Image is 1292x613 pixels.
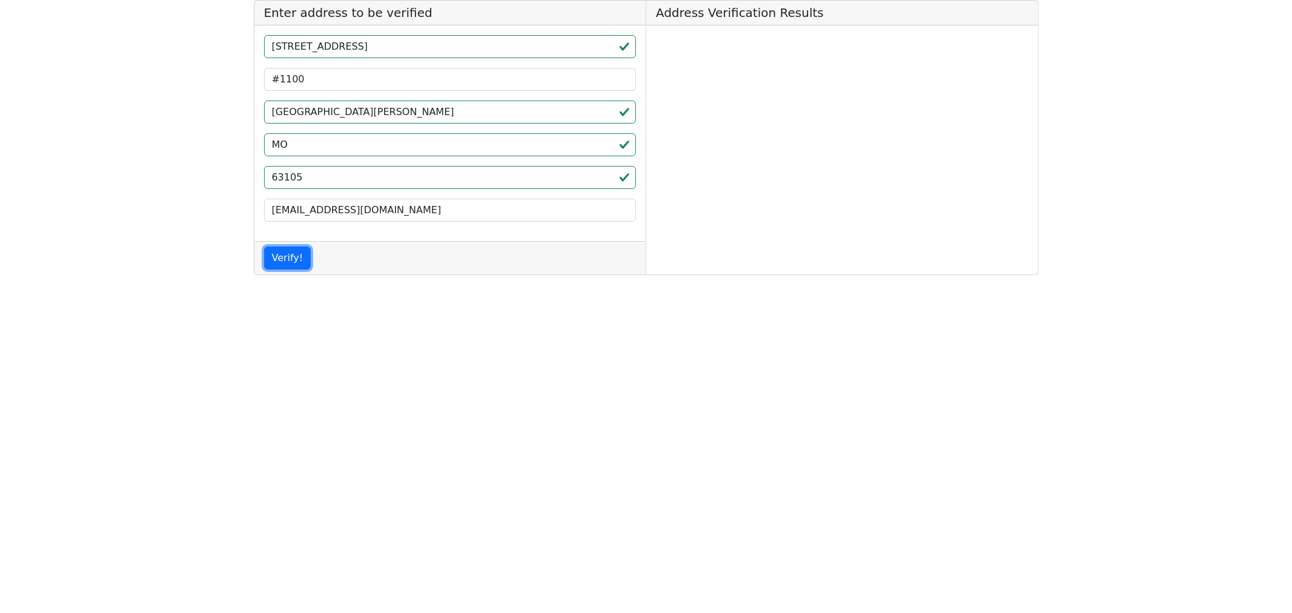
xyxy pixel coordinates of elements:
[254,1,646,25] h5: Enter address to be verified
[264,68,637,91] input: Street Line 2 (can be empty)
[264,133,637,156] input: 2-Letter State
[264,166,637,189] input: ZIP code 5 or 5+4
[264,35,637,58] input: Street Line 1
[646,1,1038,25] h5: Address Verification Results
[264,101,637,124] input: City
[264,199,637,222] input: Your Email
[264,247,311,270] button: Verify!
